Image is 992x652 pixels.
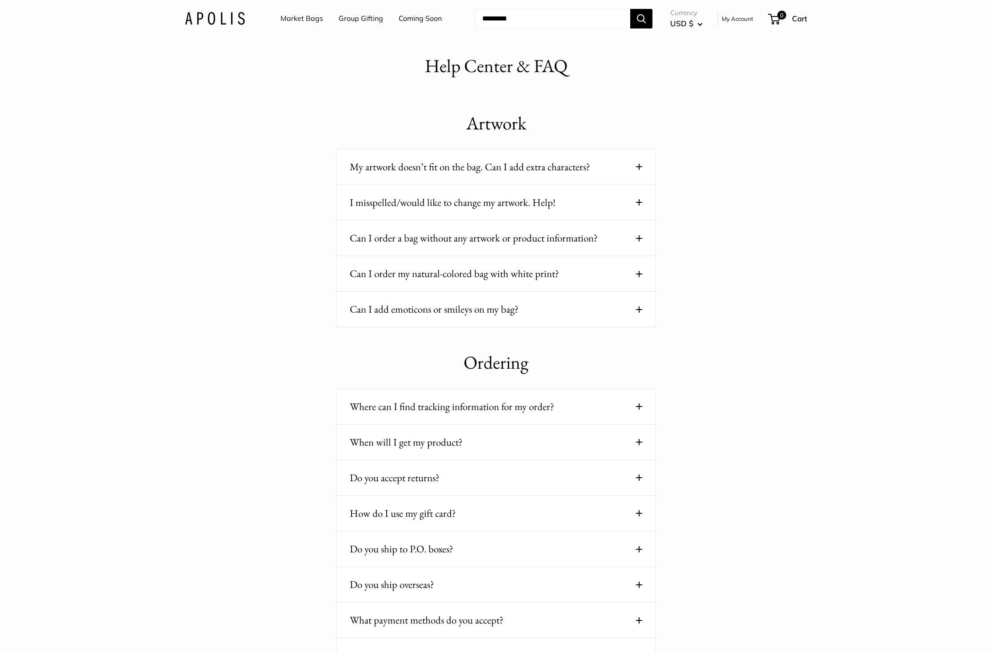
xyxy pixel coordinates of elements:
[350,158,642,176] button: My artwork doesn’t fit on the bag. Can I add extra characters?
[777,11,786,20] span: 0
[399,12,442,25] a: Coming Soon
[350,301,642,318] button: Can I add emoticons or smileys on my bag?
[630,9,652,28] button: Search
[350,265,642,282] button: Can I order my natural-colored bag with white print?
[336,350,656,376] h1: Ordering
[280,12,323,25] a: Market Bags
[350,398,642,415] button: Where can I find tracking information for my order?
[670,19,693,28] span: USD $
[769,12,807,26] a: 0 Cart
[350,540,642,558] button: Do you ship to P.O. boxes?
[425,53,568,79] h1: Help Center & FAQ
[670,7,703,19] span: Currency
[475,9,630,28] input: Search...
[792,14,807,23] span: Cart
[350,576,642,593] button: Do you ship overseas?
[350,229,642,247] button: Can I order a bag without any artwork or product information?
[350,612,642,629] button: What payment methods do you accept?
[350,505,642,522] button: How do I use my gift card?
[722,13,753,24] a: My Account
[339,12,383,25] a: Group Gifting
[670,16,703,31] button: USD $
[350,434,642,451] button: When will I get my product?
[336,110,656,137] h1: Artwork
[185,12,245,25] img: Apolis
[350,469,642,487] button: Do you accept returns?
[350,194,642,211] button: I misspelled/would like to change my artwork. Help!
[7,618,95,645] iframe: Sign Up via Text for Offers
